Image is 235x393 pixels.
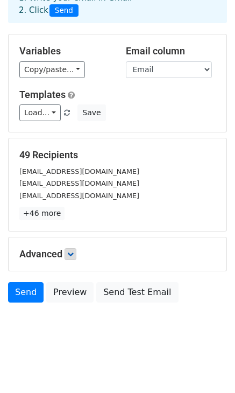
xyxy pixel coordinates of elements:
[77,104,105,121] button: Save
[181,341,235,393] div: Widget de chat
[19,89,66,100] a: Templates
[46,282,94,303] a: Preview
[19,167,139,176] small: [EMAIL_ADDRESS][DOMAIN_NAME]
[49,4,79,17] span: Send
[19,207,65,220] a: +46 more
[19,104,61,121] a: Load...
[19,45,110,57] h5: Variables
[8,282,44,303] a: Send
[19,192,139,200] small: [EMAIL_ADDRESS][DOMAIN_NAME]
[19,248,216,260] h5: Advanced
[19,149,216,161] h5: 49 Recipients
[19,179,139,187] small: [EMAIL_ADDRESS][DOMAIN_NAME]
[126,45,216,57] h5: Email column
[181,341,235,393] iframe: Chat Widget
[96,282,178,303] a: Send Test Email
[19,61,85,78] a: Copy/paste...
